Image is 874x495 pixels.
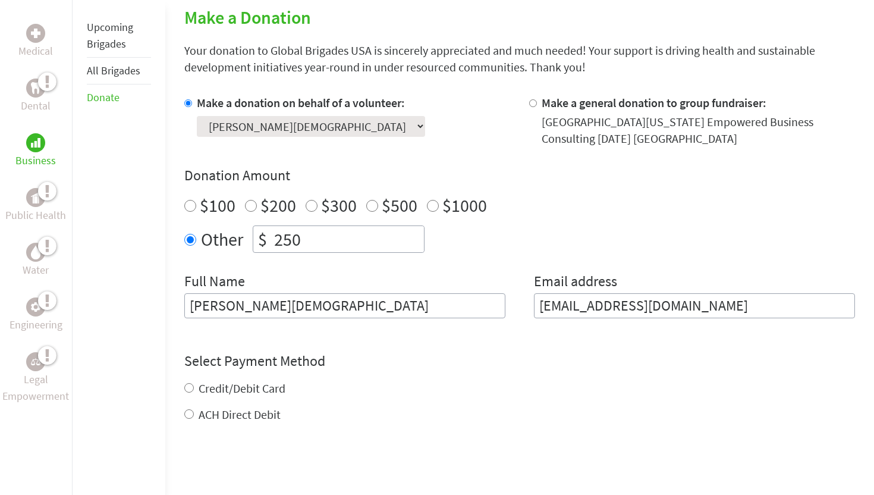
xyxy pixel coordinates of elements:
div: Medical [26,24,45,43]
p: Water [23,262,49,278]
label: Credit/Debit Card [199,381,285,396]
img: Medical [31,29,40,38]
a: Upcoming Brigades [87,20,133,51]
input: Enter Full Name [184,293,505,318]
p: Legal Empowerment [2,371,70,405]
img: Dental [31,82,40,93]
a: DentalDental [21,79,51,114]
li: Donate [87,84,151,111]
label: Email address [534,272,617,293]
div: Water [26,243,45,262]
div: Dental [26,79,45,98]
label: Make a donation on behalf of a volunteer: [197,95,405,110]
a: Donate [87,90,120,104]
input: Your Email [534,293,855,318]
label: $500 [382,194,417,217]
div: Legal Empowerment [26,352,45,371]
div: $ [253,226,272,252]
h4: Donation Amount [184,166,855,185]
label: Other [201,225,243,253]
p: Dental [21,98,51,114]
div: Engineering [26,297,45,317]
img: Public Health [31,192,40,203]
p: Business [15,152,56,169]
iframe: reCAPTCHA [184,447,365,493]
p: Engineering [10,317,62,333]
p: Public Health [5,207,66,224]
img: Business [31,138,40,148]
a: EngineeringEngineering [10,297,62,333]
p: Your donation to Global Brigades USA is sincerely appreciated and much needed! Your support is dr... [184,42,855,76]
li: All Brigades [87,58,151,84]
div: [GEOGRAPHIC_DATA][US_STATE] Empowered Business Consulting [DATE] [GEOGRAPHIC_DATA] [542,114,855,147]
li: Upcoming Brigades [87,14,151,58]
a: Public HealthPublic Health [5,188,66,224]
label: Make a general donation to group fundraiser: [542,95,766,110]
label: ACH Direct Debit [199,407,281,422]
h2: Make a Donation [184,7,855,28]
p: Medical [18,43,53,59]
img: Legal Empowerment [31,358,40,365]
div: Business [26,133,45,152]
img: Water [31,245,40,259]
h4: Select Payment Method [184,352,855,371]
a: WaterWater [23,243,49,278]
a: BusinessBusiness [15,133,56,169]
a: MedicalMedical [18,24,53,59]
label: $300 [321,194,357,217]
a: All Brigades [87,64,140,77]
label: $1000 [442,194,487,217]
label: $100 [200,194,235,217]
img: Engineering [31,302,40,312]
input: Enter Amount [272,226,424,252]
div: Public Health [26,188,45,207]
label: Full Name [184,272,245,293]
a: Legal EmpowermentLegal Empowerment [2,352,70,405]
label: $200 [260,194,296,217]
